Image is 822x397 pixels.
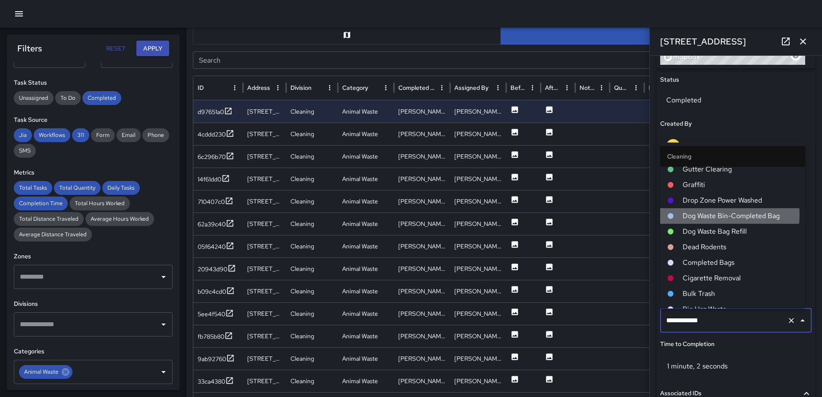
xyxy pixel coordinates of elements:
div: 32 N Street Northeast [243,302,286,325]
span: 311 [72,131,89,140]
div: Notes [579,84,595,92]
div: 901 New Jersey Avenue Northwest [243,257,286,280]
div: Cleaning [286,325,338,347]
div: Rasheed Hassan [394,235,450,257]
div: Jia [14,128,32,142]
div: Rodney Mcneil [450,213,506,235]
button: After Photo column menu [561,82,573,94]
div: Address [247,84,270,92]
button: d97651a0 [198,107,233,118]
span: Completed [82,94,121,102]
div: Cleaning [286,347,338,370]
div: Assigned By [454,84,488,92]
span: Bio Haz Waste [683,304,798,314]
div: 9ab92760 [198,355,226,363]
div: Animal Waste [338,370,394,392]
h6: Categories [14,347,173,356]
div: Cleaning [286,168,338,190]
div: Rodney Mcneil [450,302,506,325]
div: Unassigned [14,91,54,105]
div: Animal Waste [338,100,394,123]
button: Quantity column menu [630,82,642,94]
h6: Task Status [14,78,173,88]
div: Rodney Mcneil [394,280,450,302]
div: Rodney Mcneil [394,145,450,168]
div: Completed [82,91,121,105]
div: Cleaning [286,145,338,168]
span: Average Distance Traveled [14,230,92,239]
button: Open [157,366,170,378]
div: 801 New Jersey Avenue Northwest [243,347,286,370]
button: ID column menu [229,82,241,94]
span: Cigarette Removal [683,273,798,283]
div: Rasheed Hassan [394,347,450,370]
div: Completed By [398,84,435,92]
div: 05f64240 [198,242,226,251]
div: 311 [72,128,89,142]
span: Workflows [34,131,70,140]
svg: Map [343,31,351,39]
div: Animal Waste [338,213,394,235]
div: Rodney Mcneil [394,123,450,145]
div: Rodney Mcneil [450,190,506,213]
div: 62a39c40 [198,220,226,229]
span: Dog Waste Bin-Completed Bag [683,211,798,221]
button: 710407c0 [198,197,233,207]
div: Cleaning [286,370,338,392]
div: Completion Time [14,197,68,210]
div: Rodney Mcneil [394,213,450,235]
div: Category [342,84,368,92]
span: Gutter Clearing [683,164,798,175]
button: Category column menu [380,82,392,94]
div: Average Distance Traveled [14,228,92,241]
div: Rodney Mcneil [394,190,450,213]
div: Cleaning [286,235,338,257]
span: Phone [142,131,169,140]
button: Table [501,25,809,44]
div: 710407c0 [198,197,225,206]
div: 1300 1st Street Northeast [243,123,286,145]
div: Animal Waste [338,145,394,168]
span: Dead Rodents [683,242,798,252]
button: Notes column menu [595,82,608,94]
h6: Divisions [14,299,173,309]
h6: Task Source [14,115,173,125]
button: 4cddd230 [198,129,234,140]
div: Rodney Mcneil [450,280,506,302]
div: Rasheed Hassan [450,235,506,257]
div: 70 N Street Northeast [243,145,286,168]
div: Rodney Mcneil [450,325,506,347]
div: Cleaning [286,280,338,302]
div: Rodney Mcneil [450,100,506,123]
button: Apply [136,41,169,57]
div: Animal Waste [338,190,394,213]
span: Average Hours Worked [85,215,154,223]
button: Open [157,271,170,283]
span: Total Tasks [14,184,52,192]
div: 70 N Street Northeast [243,190,286,213]
div: Before Photo [510,84,526,92]
div: Division [290,84,312,92]
div: Form [91,128,115,142]
div: Total Tasks [14,181,52,195]
div: Cleaning [286,302,338,325]
div: Animal Waste [338,325,394,347]
button: 14f61dd0 [198,174,230,185]
div: 4cddd230 [198,130,226,139]
div: 6c296b70 [198,152,226,161]
div: Rodney Mcneil [394,100,450,123]
button: Map [193,25,501,44]
div: Phone [142,128,169,142]
span: Total Distance Traveled [14,215,84,223]
div: 35 N Street Northeast [243,325,286,347]
button: 05f64240 [198,241,234,252]
div: Rasheed Hassan [450,257,506,280]
div: Cleaning [286,213,338,235]
span: Completed Bags [683,257,798,268]
span: Total Hours Worked [69,199,130,208]
div: Rodney Mcneil [394,370,450,392]
div: 70 N Street Northeast [243,213,286,235]
span: Bulk Trash [683,289,798,299]
div: 20943d90 [198,265,227,273]
div: Cleaning [286,123,338,145]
